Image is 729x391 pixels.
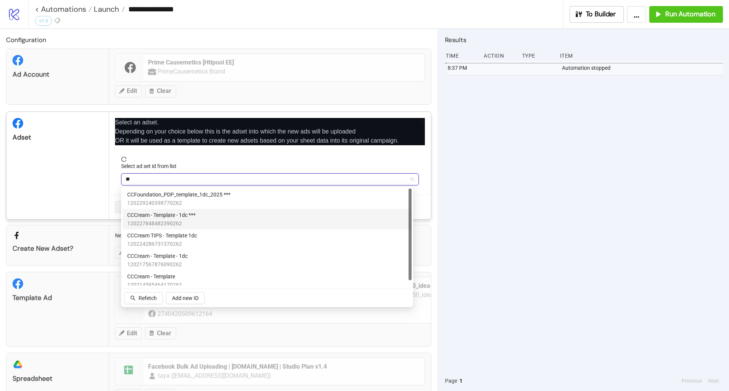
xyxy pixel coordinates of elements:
[92,4,119,14] span: Launch
[127,190,230,199] span: CCFoundation_PDP_template_1dc_2025 ***
[665,10,715,19] span: Run Automation
[121,157,419,162] span: reload
[92,5,125,13] a: Launch
[127,231,197,240] span: CCCream TIPS - Template 1dc
[6,35,431,45] h2: Configuration
[559,49,723,63] div: Item
[35,5,92,13] a: < Automations
[123,270,412,291] div: CCCream - Template
[127,219,196,228] span: 120227848482390262
[127,199,230,207] span: 120229240398770262
[445,35,723,45] h2: Results
[127,272,182,281] span: CCCream - Template
[483,49,516,63] div: Action
[172,295,199,301] span: Add new ID
[35,16,52,26] div: v1.3
[13,133,103,142] div: Adset
[123,229,412,250] div: CCCream TIPS - Template 1dc
[127,211,196,219] span: CCCream - Template - 1dc ***
[115,118,425,145] p: Select an adset. Depending on your choice below this is the adset into which the new ads will be ...
[445,377,457,385] span: Page
[706,377,721,385] button: Next
[586,10,616,19] span: To Builder
[123,250,412,270] div: CCCream - Template - 1dc
[127,260,188,269] span: 120217567876090262
[521,49,554,63] div: Type
[121,162,181,170] label: Select ad set id from list
[124,292,163,304] button: Refetch
[679,377,704,385] button: Previous
[649,6,723,23] button: Run Automation
[115,201,143,213] button: Cancel
[570,6,624,23] button: To Builder
[127,252,188,260] span: CCCream - Template - 1dc
[447,61,480,75] div: 8:37 PM
[123,188,412,209] div: CCFoundation_PDP_template_1dc_2025 ***
[123,209,412,229] div: CCCream - Template - 1dc ***
[139,295,157,301] span: Refetch
[130,295,136,301] span: search
[627,6,646,23] button: ...
[561,61,725,75] div: Automation stopped
[126,174,407,185] input: Select ad set id from list
[457,377,465,385] button: 1
[420,118,425,123] span: close
[127,281,182,289] span: 120214595464170262
[127,240,197,248] span: 120224286731370262
[445,49,478,63] div: Time
[166,292,205,304] button: Add new ID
